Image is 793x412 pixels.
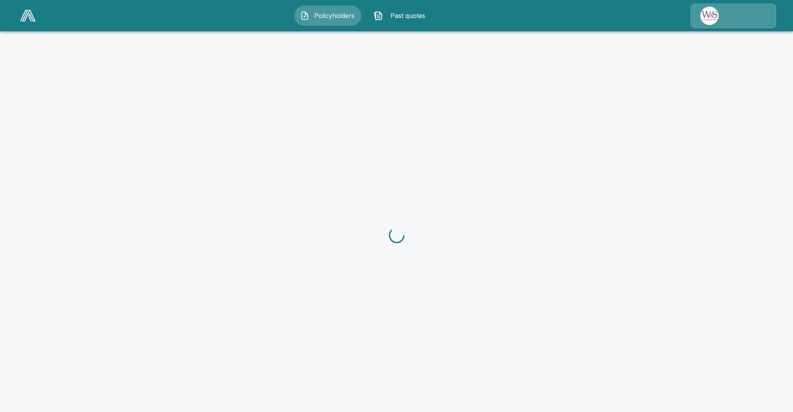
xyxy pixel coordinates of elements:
[368,5,435,26] button: Past quotes IconPast quotes
[313,11,356,20] span: Policyholders
[294,5,361,26] button: Policyholders IconPolicyholders
[300,11,309,20] img: Policyholders Icon
[386,11,429,20] span: Past quotes
[20,10,36,21] img: AA Logo
[374,11,383,20] img: Past quotes Icon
